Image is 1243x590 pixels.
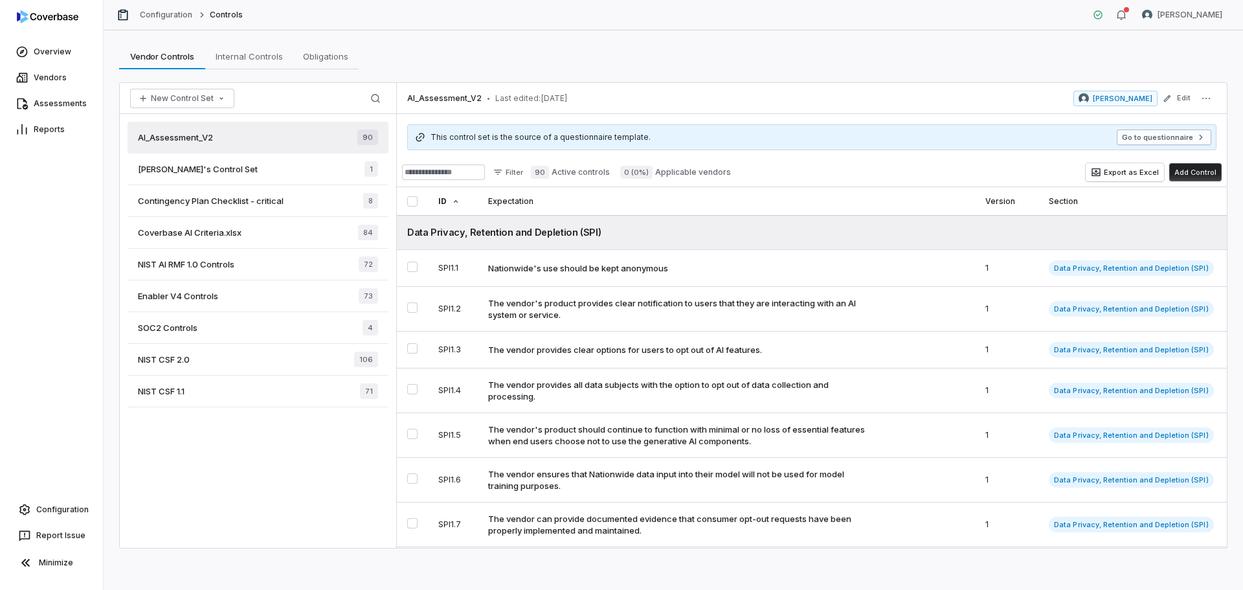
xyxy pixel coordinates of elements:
span: 0 (0%) [620,166,653,179]
td: SPI1.5 [428,413,478,458]
span: Obligations [298,48,353,65]
button: More actions [1196,91,1216,106]
span: This control set is the source of a questionnaire template. [431,132,651,142]
span: AI_Assessment_V2 [138,131,213,143]
a: Reports [3,118,100,141]
span: 73 [359,288,378,304]
div: The vendor can provide documented evidence that consumer opt-out requests have been properly impl... [488,513,867,536]
span: Last edited: [DATE] [495,93,568,104]
div: The vendor's product should continue to function with minimal or no loss of essential features wh... [488,424,867,447]
img: Nic Weilbacher avatar [1079,93,1089,104]
span: NIST CSF 2.0 [138,354,190,365]
button: Select SPI1.3 control [407,343,418,354]
span: SOC2 Controls [138,322,197,334]
td: 1 [975,413,1038,458]
td: 1 [975,332,1038,369]
span: 4 [363,320,378,335]
td: SPI1.4 [428,369,478,413]
button: Select SPI1.6 control [407,473,418,484]
div: Version [985,187,1028,215]
button: Export as Excel [1086,163,1164,181]
button: Nic Weilbacher avatar[PERSON_NAME] [1134,5,1230,25]
div: Section [1049,187,1216,215]
div: The vendor's product provides clear notification to users that they are interacting with an AI sy... [488,297,867,321]
div: The vendor ensures that Nationwide data input into their model will not be used for model trainin... [488,468,867,492]
button: Select SPI1.2 control [407,302,418,313]
span: [PERSON_NAME] [1093,93,1152,104]
span: • [487,94,490,103]
a: Assessments [3,92,100,115]
div: The vendor provides all data subjects with the option to opt out of data collection and processing. [488,379,867,402]
td: 1 [975,369,1038,413]
button: Edit [1159,87,1194,110]
a: Configuration [5,498,98,521]
td: SPI1.6 [428,458,478,503]
button: Select SPI1.7 control [407,518,418,528]
td: SPI1.3 [428,332,478,369]
div: The vendor provides clear options for users to opt out of AI features. [488,344,762,356]
label: Applicable vendors [620,166,731,179]
img: Nic Weilbacher avatar [1142,10,1152,20]
a: NIST AI RMF 1.0 Controls72 [128,249,388,280]
img: logo-D7KZi-bG.svg [17,10,78,23]
a: Vendors [3,66,100,89]
span: Data Privacy, Retention and Depletion (SPI) [1049,301,1213,317]
span: 106 [354,352,378,367]
span: Data Privacy, Retention and Depletion (SPI) [1049,342,1213,357]
td: SPI1.7 [428,503,478,547]
td: 1 [975,250,1038,287]
a: Contingency Plan Checklist - critical8 [128,185,388,217]
a: NIST CSF 2.0106 [128,344,388,376]
a: SOC2 Controls4 [128,312,388,344]
a: Overview [3,40,100,63]
div: Expectation [488,187,965,215]
span: 84 [358,225,378,240]
button: Select SPI1.4 control [407,384,418,394]
label: Active controls [531,166,610,179]
a: [PERSON_NAME]'s Control Set1 [128,153,388,185]
button: Add Control [1169,163,1222,181]
span: NIST AI RMF 1.0 Controls [138,258,234,270]
span: 71 [360,383,378,399]
button: Select SPI1.1 control [407,262,418,272]
button: Filter [487,165,528,180]
td: 1 [975,287,1038,332]
span: Data Privacy, Retention and Depletion (SPI) [1049,517,1213,532]
span: Enabler V4 Controls [138,290,218,302]
span: Data Privacy, Retention and Depletion (SPI) [1049,383,1213,398]
button: Report Issue [5,524,98,547]
a: Enabler V4 Controls73 [128,280,388,312]
button: Select SPI1.5 control [407,429,418,439]
span: Data Privacy, Retention and Depletion (SPI) [1049,427,1213,443]
div: Nationwide's use should be kept anonymous [488,262,668,274]
span: [PERSON_NAME] [1158,10,1222,20]
button: Minimize [5,550,98,576]
span: [PERSON_NAME]'s Control Set [138,163,258,175]
span: NIST CSF 1.1 [138,385,185,397]
span: Data Privacy, Retention and Depletion (SPI) [1049,260,1213,276]
div: ID [438,187,467,215]
td: 1 [975,503,1038,547]
span: AI_Assessment_V2 [407,93,482,104]
span: 90 [531,166,549,179]
button: New Control Set [130,89,234,108]
td: SPI1.2 [428,287,478,332]
span: Data Privacy, Retention and Depletion (SPI) [1049,472,1213,488]
a: Coverbase AI Criteria.xlsx84 [128,217,388,249]
span: 90 [357,130,378,145]
span: Controls [210,10,243,20]
span: Contingency Plan Checklist - critical [138,195,284,207]
a: Configuration [140,10,193,20]
span: 1 [364,161,378,177]
div: Data Privacy, Retention and Depletion (SPI) [407,225,1216,239]
span: 8 [363,193,378,209]
span: Vendor Controls [125,48,199,65]
span: Coverbase AI Criteria.xlsx [138,227,241,238]
a: NIST CSF 1.171 [128,376,388,407]
td: SPI1.1 [428,250,478,287]
a: AI_Assessment_V290 [128,122,388,153]
td: 1 [975,458,1038,503]
span: 72 [359,256,378,272]
span: Internal Controls [210,48,288,65]
button: Go to questionnaire [1117,130,1211,145]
